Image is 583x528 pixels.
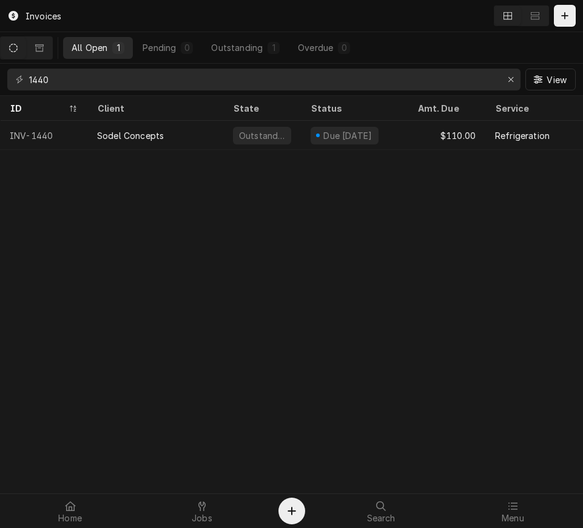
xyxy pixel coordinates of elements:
div: Amt. Due [417,102,473,115]
a: Jobs [136,496,267,526]
div: All Open [72,41,107,54]
input: Keyword search [29,69,497,90]
span: Home [58,513,82,523]
div: Status [311,102,396,115]
button: Create Object [278,498,305,524]
div: 1 [115,41,122,54]
a: Search [316,496,447,526]
div: Due [DATE] [322,129,374,142]
div: State [233,102,291,115]
button: View [525,69,576,90]
div: 1 [270,41,277,54]
div: Pending [143,41,176,54]
div: Sodel Concepts [97,129,164,142]
div: Overdue [298,41,333,54]
div: ID [10,102,66,115]
span: View [544,73,569,86]
span: Search [367,513,396,523]
div: Outstanding [211,41,263,54]
div: 0 [183,41,190,54]
a: Home [5,496,135,526]
div: Client [97,102,211,115]
div: Refrigeration [495,129,550,142]
a: Menu [448,496,578,526]
span: Jobs [192,513,212,523]
button: Erase input [501,70,521,89]
div: $110.00 [408,121,485,150]
span: Menu [502,513,524,523]
div: Outstanding [238,129,286,142]
div: 0 [340,41,348,54]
